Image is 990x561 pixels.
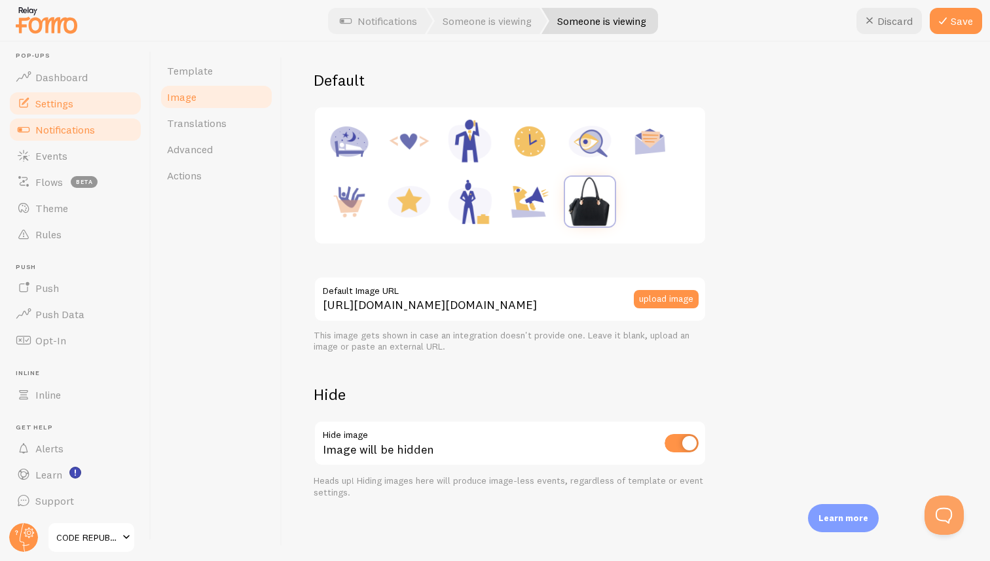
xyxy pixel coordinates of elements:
span: Inline [16,369,143,378]
img: Female Executive [445,177,494,226]
a: Opt-In [8,327,143,353]
span: Pop-ups [16,52,143,60]
a: Support [8,488,143,514]
span: Settings [35,97,73,110]
span: Push [35,281,59,295]
span: Events [35,149,67,162]
a: Notifications [8,117,143,143]
a: Push Data [8,301,143,327]
span: Get Help [16,424,143,432]
a: Alerts [8,435,143,461]
iframe: Help Scout Beacon - Open [925,496,964,535]
span: Opt-In [35,334,66,347]
span: Translations [167,117,227,130]
img: Inquiry [565,117,615,166]
span: beta [71,176,98,188]
img: Accommodation [324,117,374,166]
a: Rules [8,221,143,247]
span: Dashboard [35,71,88,84]
a: Advanced [159,136,274,162]
img: Rating [384,177,434,226]
a: Actions [159,162,274,189]
a: CODE REPUBLIC [47,522,136,553]
span: Image [167,90,196,103]
span: Template [167,64,213,77]
img: Shoutout [505,177,555,226]
span: Push [16,263,143,272]
button: upload image [634,290,699,308]
img: Purchase [324,177,374,226]
span: Alerts [35,442,64,455]
div: Image will be hidden [314,420,706,468]
img: fomo-relay-logo-orange.svg [14,3,79,37]
div: Heads up! Hiding images here will produce image-less events, regardless of template or event sett... [314,475,706,498]
span: Actions [167,169,202,182]
img: Code [384,117,434,166]
span: Learn [35,468,62,481]
a: Theme [8,195,143,221]
a: Push [8,275,143,301]
p: Learn more [818,512,868,524]
a: Events [8,143,143,169]
img: Male Executive [445,117,494,166]
span: Support [35,494,74,507]
label: Default Image URL [314,276,706,299]
a: Learn [8,461,143,488]
a: Flows beta [8,169,143,195]
a: Settings [8,90,143,117]
span: Notifications [35,123,95,136]
svg: <p>Watch New Feature Tutorials!</p> [69,467,81,479]
a: Template [159,58,274,84]
img: Newsletter [625,117,675,166]
h2: Default [314,70,959,90]
span: Inline [35,388,61,401]
span: Rules [35,228,62,241]
span: Advanced [167,143,213,156]
div: This image gets shown in case an integration doesn't provide one. Leave it blank, upload an image... [314,330,706,353]
span: Theme [35,202,68,215]
a: Image [159,84,274,110]
span: Flows [35,175,63,189]
img: Appointment [505,117,555,166]
a: Translations [159,110,274,136]
a: Inline [8,382,143,408]
div: Learn more [808,504,879,532]
span: CODE REPUBLIC [56,530,119,545]
a: Dashboard [8,64,143,90]
h2: Hide [314,384,706,405]
img: Custom [565,177,615,226]
span: Push Data [35,308,84,321]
